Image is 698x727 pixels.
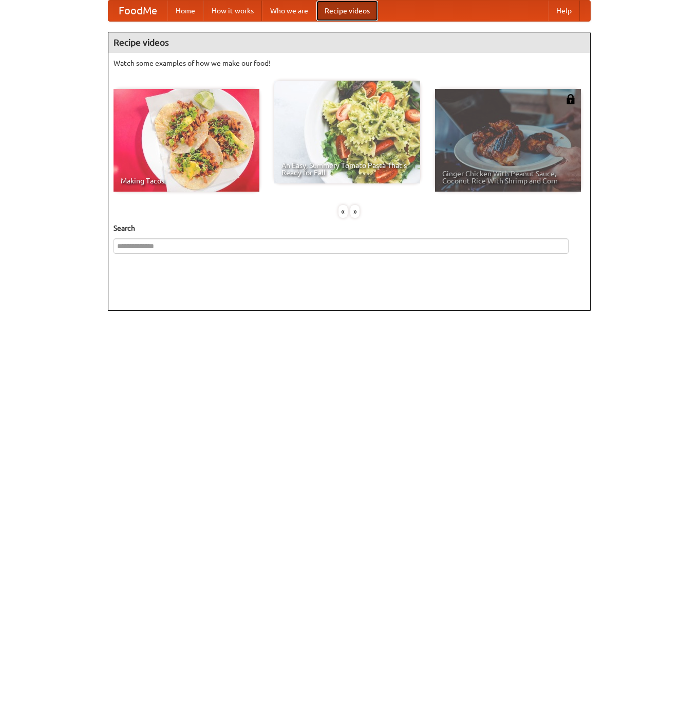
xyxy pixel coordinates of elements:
div: » [350,205,360,218]
a: FoodMe [108,1,167,21]
span: Making Tacos [121,177,252,184]
a: Who we are [262,1,316,21]
p: Watch some examples of how we make our food! [114,58,585,68]
div: « [338,205,348,218]
a: How it works [203,1,262,21]
h4: Recipe videos [108,32,590,53]
img: 483408.png [565,94,576,104]
a: Recipe videos [316,1,378,21]
span: An Easy, Summery Tomato Pasta That's Ready for Fall [281,162,413,176]
a: An Easy, Summery Tomato Pasta That's Ready for Fall [274,81,420,183]
a: Making Tacos [114,89,259,192]
h5: Search [114,223,585,233]
a: Help [548,1,580,21]
a: Home [167,1,203,21]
